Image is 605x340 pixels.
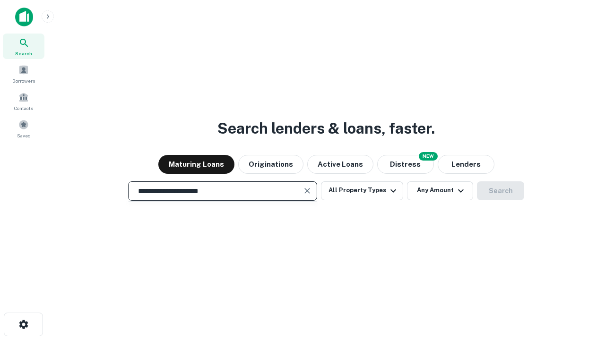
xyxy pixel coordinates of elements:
h3: Search lenders & loans, faster. [217,117,435,140]
button: Search distressed loans with lien and other non-mortgage details. [377,155,434,174]
button: Lenders [438,155,494,174]
button: Any Amount [407,181,473,200]
button: Originations [238,155,303,174]
a: Borrowers [3,61,44,86]
a: Contacts [3,88,44,114]
span: Contacts [14,104,33,112]
span: Borrowers [12,77,35,85]
button: Active Loans [307,155,373,174]
button: Clear [301,184,314,197]
iframe: Chat Widget [558,264,605,310]
span: Saved [17,132,31,139]
button: Maturing Loans [158,155,234,174]
img: capitalize-icon.png [15,8,33,26]
a: Saved [3,116,44,141]
div: NEW [419,152,438,161]
a: Search [3,34,44,59]
button: All Property Types [321,181,403,200]
span: Search [15,50,32,57]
